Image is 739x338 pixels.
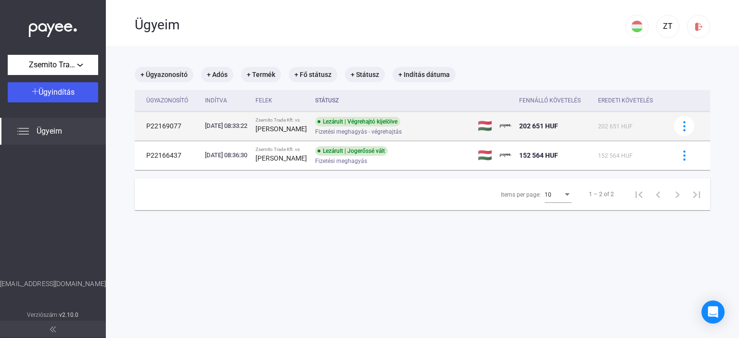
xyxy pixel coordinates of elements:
[205,95,248,106] div: Indítva
[545,188,572,200] mat-select: Items per page:
[255,154,307,162] strong: [PERSON_NAME]
[29,18,77,38] img: white-payee-white-dot.svg
[649,185,668,204] button: Previous page
[598,152,633,159] span: 152 564 HUF
[311,90,474,112] th: Státusz
[519,122,558,130] span: 202 651 HUF
[205,95,227,106] div: Indítva
[135,17,625,33] div: Ügyeim
[668,185,687,204] button: Next page
[37,125,62,137] span: Ügyeim
[687,15,710,38] button: logout-red
[679,121,689,131] img: more-blue
[501,189,541,200] div: Items per page:
[315,155,367,167] span: Fizetési meghagyás
[32,88,38,95] img: plus-white.svg
[8,55,98,75] button: Zsemito Trade Kft.
[656,15,679,38] button: ZT
[135,67,193,82] mat-chip: + Ügyazonosító
[255,147,307,152] div: Zsemito Trade Kft. vs
[345,67,385,82] mat-chip: + Státusz
[201,67,233,82] mat-chip: + Adós
[598,95,662,106] div: Eredeti követelés
[598,123,633,130] span: 202 651 HUF
[17,125,29,137] img: list.svg
[205,121,248,131] div: [DATE] 08:33:22
[38,88,75,97] span: Ügyindítás
[631,21,643,32] img: HU
[674,116,694,136] button: more-blue
[625,15,649,38] button: HU
[674,145,694,165] button: more-blue
[255,95,307,106] div: Felek
[135,141,201,170] td: P22166437
[315,126,402,138] span: Fizetési meghagyás - végrehajtás
[474,112,496,140] td: 🇭🇺
[146,95,197,106] div: Ügyazonosító
[519,95,590,106] div: Fennálló követelés
[135,112,201,140] td: P22169077
[255,117,307,123] div: Zsemito Trade Kft. vs
[598,95,653,106] div: Eredeti követelés
[660,21,676,32] div: ZT
[545,191,551,198] span: 10
[701,300,725,324] div: Open Intercom Messenger
[205,150,248,160] div: [DATE] 08:36:30
[8,82,98,102] button: Ügyindítás
[589,188,614,200] div: 1 – 2 of 2
[519,151,558,159] span: 152 564 HUF
[241,67,281,82] mat-chip: + Termék
[289,67,337,82] mat-chip: + Fő státusz
[255,125,307,133] strong: [PERSON_NAME]
[687,185,706,204] button: Last page
[50,326,56,332] img: arrow-double-left-grey.svg
[500,150,511,161] img: payee-logo
[146,95,188,106] div: Ügyazonosító
[500,120,511,132] img: payee-logo
[29,59,77,71] span: Zsemito Trade Kft.
[393,67,456,82] mat-chip: + Indítás dátuma
[694,22,704,32] img: logout-red
[474,141,496,170] td: 🇭🇺
[519,95,581,106] div: Fennálló követelés
[59,312,79,318] strong: v2.10.0
[255,95,272,106] div: Felek
[315,117,400,126] div: Lezárult | Végrehajtó kijelölve
[315,146,388,156] div: Lezárult | Jogerőssé vált
[629,185,649,204] button: First page
[679,150,689,161] img: more-blue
